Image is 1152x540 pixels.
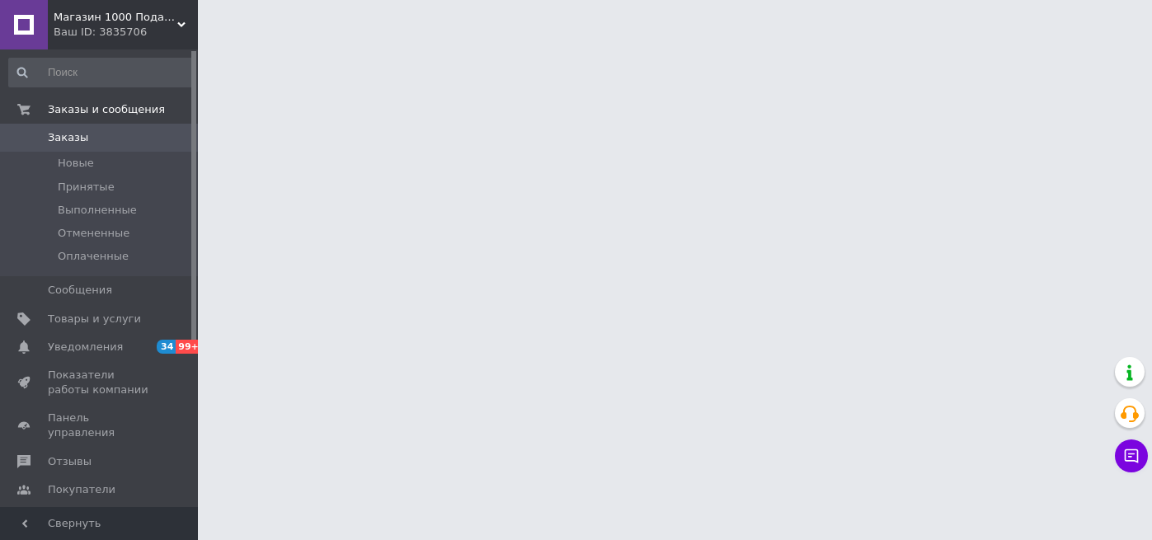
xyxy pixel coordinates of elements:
[48,283,112,298] span: Сообщения
[58,203,137,218] span: Выполненные
[48,102,165,117] span: Заказы и сообщения
[48,454,92,469] span: Отзывы
[176,340,203,354] span: 99+
[1115,439,1148,472] button: Чат с покупателем
[58,156,94,171] span: Новые
[157,340,176,354] span: 34
[48,130,88,145] span: Заказы
[48,312,141,326] span: Товары и услуги
[54,10,177,25] span: Магазин 1000 Подарков
[48,411,153,440] span: Панель управления
[54,25,198,40] div: Ваш ID: 3835706
[58,226,129,241] span: Отмененные
[48,482,115,497] span: Покупатели
[48,340,123,355] span: Уведомления
[58,180,115,195] span: Принятые
[48,368,153,397] span: Показатели работы компании
[58,249,129,264] span: Оплаченные
[8,58,195,87] input: Поиск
